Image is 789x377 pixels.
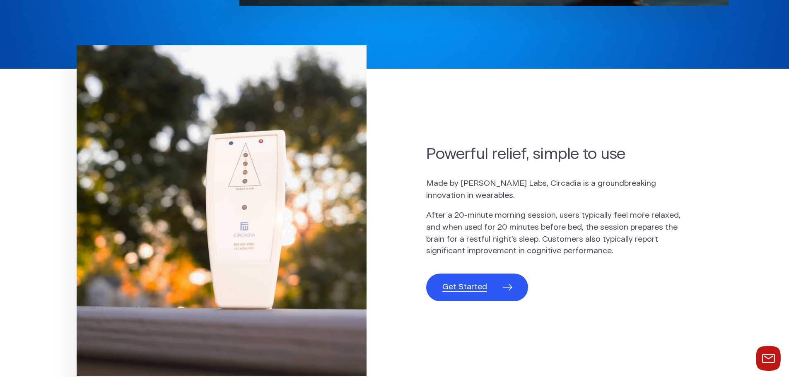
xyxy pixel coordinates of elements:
[442,281,487,293] span: Get Started
[426,210,680,257] p: After a 20-minute morning session, users typically feel more relaxed, and when used for 20 minute...
[426,274,528,301] a: Get Started
[756,346,781,371] button: Launch chat
[426,144,680,165] h2: Powerful relief, simple to use
[426,178,680,202] p: Made by [PERSON_NAME] Labs, Circadia is a groundbreaking innovation in wearables.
